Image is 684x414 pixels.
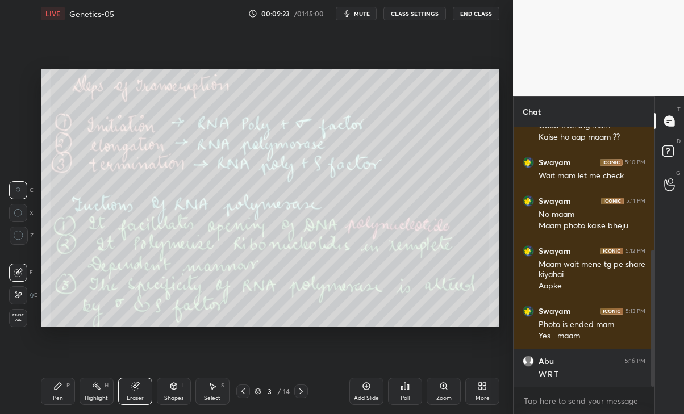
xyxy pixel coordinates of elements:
[523,245,534,257] img: 9802b4cbdbab4d4381d2480607a75a70.jpg
[476,395,490,401] div: More
[436,395,452,401] div: Zoom
[523,306,534,317] img: 9802b4cbdbab4d4381d2480607a75a70.jpg
[539,259,645,281] div: Maam wait mene tg pe share kiyahai
[10,313,27,321] span: Erase all
[600,159,623,166] img: iconic-dark.1390631f.png
[85,395,108,401] div: Highlight
[601,198,624,204] img: iconic-dark.1390631f.png
[625,358,645,365] div: 5:16 PM
[539,220,645,232] div: Maam photo kaise bheju
[625,248,645,254] div: 5:12 PM
[539,356,554,366] h6: Abu
[523,356,534,367] img: default.png
[539,170,645,182] div: Wait mam let me check
[53,395,63,401] div: Pen
[539,132,645,143] div: Kaise ho aap maam ??
[677,105,681,114] p: T
[539,369,645,380] div: W.R.T
[9,286,37,304] div: E
[41,7,65,20] div: LIVE
[277,388,281,395] div: /
[354,10,370,18] span: mute
[539,319,645,331] div: Photo is ended mam
[539,246,571,256] h6: Swayam
[625,159,645,166] div: 5:10 PM
[9,227,34,245] div: Z
[66,383,70,388] div: P
[539,331,645,342] div: Yes maam
[283,386,290,396] div: 14
[514,97,550,127] p: Chat
[401,395,410,401] div: Poll
[453,7,499,20] button: End Class
[676,169,681,177] p: G
[105,383,109,388] div: H
[523,195,534,207] img: 9802b4cbdbab4d4381d2480607a75a70.jpg
[221,383,224,388] div: S
[383,7,446,20] button: CLASS SETTINGS
[127,395,144,401] div: Eraser
[600,308,623,315] img: iconic-dark.1390631f.png
[625,308,645,315] div: 5:13 PM
[182,383,186,388] div: L
[626,198,645,204] div: 5:11 PM
[523,157,534,168] img: 9802b4cbdbab4d4381d2480607a75a70.jpg
[539,157,571,168] h6: Swayam
[69,9,114,19] h4: Genetics-05
[539,209,645,220] div: No maam
[336,7,377,20] button: mute
[677,137,681,145] p: D
[600,248,623,254] img: iconic-dark.1390631f.png
[264,388,275,395] div: 3
[539,281,645,292] div: Aapke
[9,264,33,282] div: E
[164,395,183,401] div: Shapes
[9,204,34,222] div: X
[514,127,654,387] div: grid
[539,306,571,316] h6: Swayam
[9,181,34,199] div: C
[539,196,571,206] h6: Swayam
[354,395,379,401] div: Add Slide
[204,395,220,401] div: Select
